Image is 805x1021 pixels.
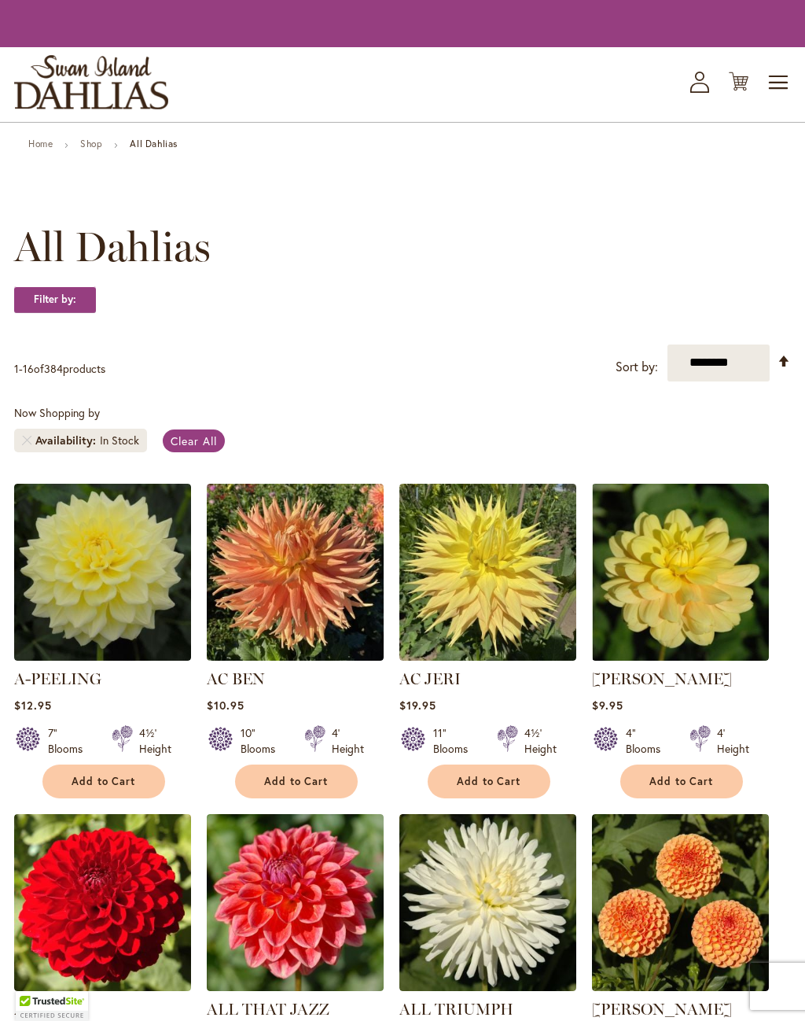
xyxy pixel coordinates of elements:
[163,429,225,452] a: Clear All
[399,698,436,713] span: $19.95
[592,1000,732,1019] a: [PERSON_NAME]
[399,1000,513,1019] a: ALL TRIUMPH
[139,725,171,757] div: 4½' Height
[14,979,191,994] a: ALI OOP
[14,649,191,664] a: A-Peeling
[14,1000,79,1019] a: ALI OOP
[399,484,576,661] img: AC Jeri
[207,669,265,688] a: AC BEN
[207,814,384,991] img: ALL THAT JAZZ
[22,436,31,445] a: Remove Availability In Stock
[35,433,100,448] span: Availability
[649,775,714,788] span: Add to Cart
[433,725,478,757] div: 11" Blooms
[264,775,329,788] span: Add to Cart
[399,814,576,991] img: ALL TRIUMPH
[72,775,136,788] span: Add to Cart
[717,725,749,757] div: 4' Height
[14,405,100,420] span: Now Shopping by
[207,979,384,994] a: ALL THAT JAZZ
[592,698,623,713] span: $9.95
[207,484,384,661] img: AC BEN
[42,765,165,798] button: Add to Cart
[171,433,217,448] span: Clear All
[207,1000,329,1019] a: ALL THAT JAZZ
[524,725,557,757] div: 4½' Height
[592,669,732,688] a: [PERSON_NAME]
[207,698,244,713] span: $10.95
[44,361,63,376] span: 384
[332,725,364,757] div: 4' Height
[80,138,102,149] a: Shop
[207,649,384,664] a: AC BEN
[28,138,53,149] a: Home
[626,725,671,757] div: 4" Blooms
[14,223,211,271] span: All Dahlias
[620,765,743,798] button: Add to Cart
[399,979,576,994] a: ALL TRIUMPH
[14,361,19,376] span: 1
[23,361,34,376] span: 16
[14,356,105,381] p: - of products
[48,725,93,757] div: 7" Blooms
[100,433,139,448] div: In Stock
[14,484,191,661] img: A-Peeling
[14,698,52,713] span: $12.95
[428,765,550,798] button: Add to Cart
[616,352,658,381] label: Sort by:
[457,775,521,788] span: Add to Cart
[130,138,178,149] strong: All Dahlias
[14,55,168,109] a: store logo
[592,649,769,664] a: AHOY MATEY
[399,649,576,664] a: AC Jeri
[241,725,285,757] div: 10" Blooms
[592,979,769,994] a: AMBER QUEEN
[399,669,461,688] a: AC JERI
[592,814,769,991] img: AMBER QUEEN
[14,814,191,991] img: ALI OOP
[14,669,101,688] a: A-PEELING
[12,965,56,1009] iframe: Launch Accessibility Center
[14,286,96,313] strong: Filter by:
[592,484,769,661] img: AHOY MATEY
[235,765,358,798] button: Add to Cart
